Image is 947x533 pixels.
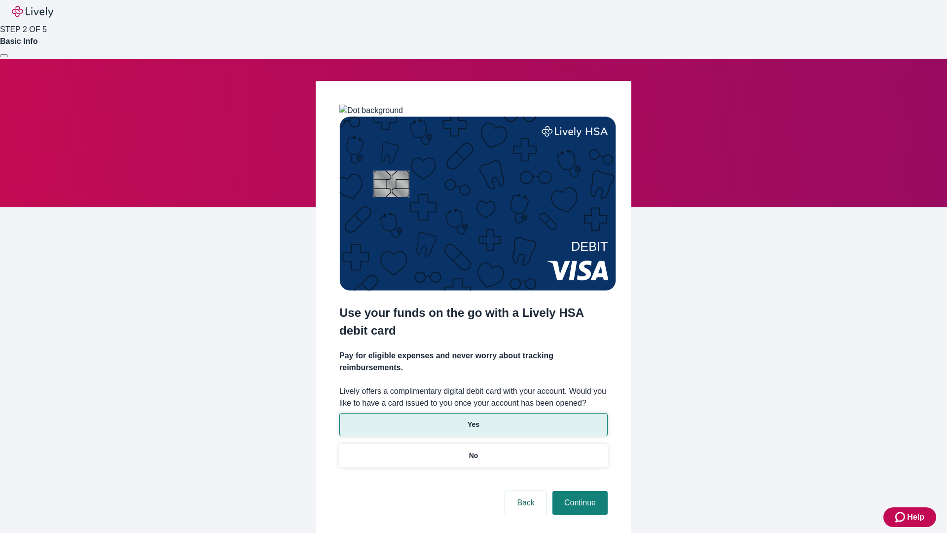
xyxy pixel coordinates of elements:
[883,507,936,527] button: Zendesk support iconHelp
[468,419,479,430] p: Yes
[469,451,478,461] p: No
[339,444,608,467] button: No
[505,491,546,515] button: Back
[339,350,608,374] h4: Pay for eligible expenses and never worry about tracking reimbursements.
[339,116,616,291] img: Debit card
[339,385,608,409] label: Lively offers a complimentary digital debit card with your account. Would you like to have a card...
[339,105,403,116] img: Dot background
[552,491,608,515] button: Continue
[907,511,924,523] span: Help
[339,304,608,340] h2: Use your funds on the go with a Lively HSA debit card
[12,6,53,18] img: Lively
[339,413,608,436] button: Yes
[895,511,907,523] svg: Zendesk support icon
